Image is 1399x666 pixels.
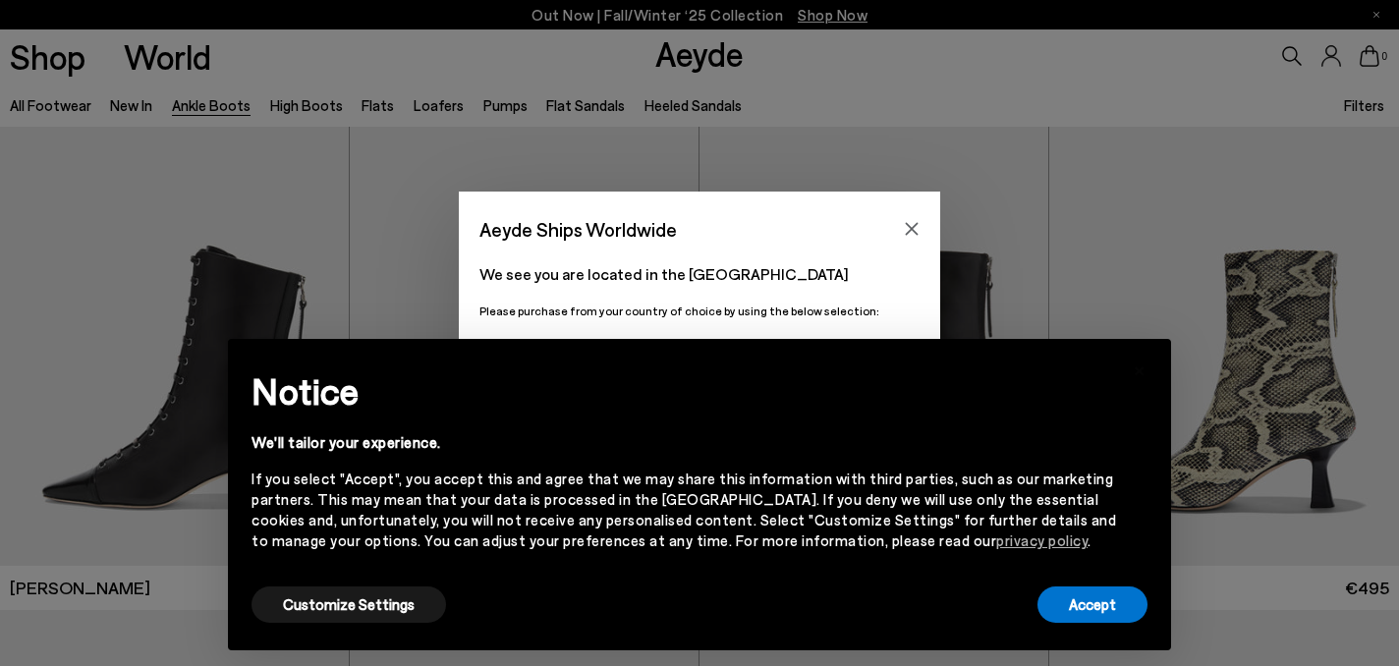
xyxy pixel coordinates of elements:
[1037,586,1147,623] button: Accept
[897,214,926,244] button: Close
[252,469,1116,551] div: If you select "Accept", you accept this and agree that we may share this information with third p...
[1133,354,1147,382] span: ×
[252,586,446,623] button: Customize Settings
[479,262,920,286] p: We see you are located in the [GEOGRAPHIC_DATA]
[252,365,1116,416] h2: Notice
[996,531,1088,549] a: privacy policy
[479,212,677,247] span: Aeyde Ships Worldwide
[252,432,1116,453] div: We'll tailor your experience.
[479,302,920,320] p: Please purchase from your country of choice by using the below selection:
[1116,345,1163,392] button: Close this notice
